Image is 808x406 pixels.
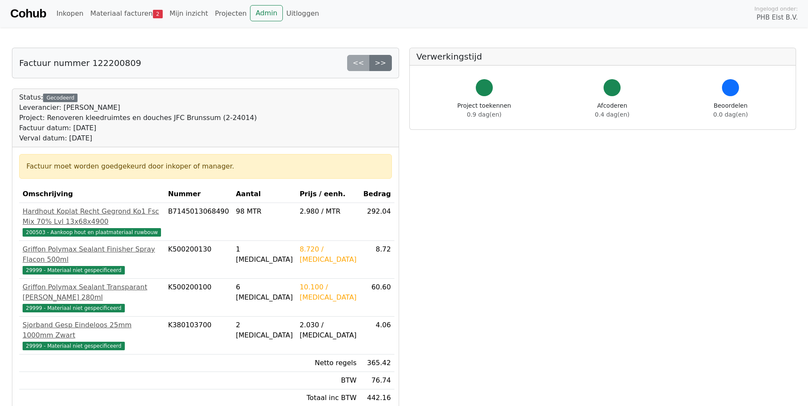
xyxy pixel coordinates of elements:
div: Leverancier: [PERSON_NAME] [19,103,257,113]
td: B7145013068490 [164,203,232,241]
div: 6 [MEDICAL_DATA] [236,282,293,303]
div: 10.100 / [MEDICAL_DATA] [299,282,357,303]
div: Griffon Polymax Sealant Transparant [PERSON_NAME] 280ml [23,282,161,303]
th: Nummer [164,186,232,203]
a: Inkopen [53,5,86,22]
td: 4.06 [360,317,394,355]
span: 2 [153,10,163,18]
div: Factuur datum: [DATE] [19,123,257,133]
div: Hardhout Koplat Recht Gegrond Ko1 Fsc Mix 70% Lvl 13x68x4900 [23,206,161,227]
th: Prijs / eenh. [296,186,360,203]
a: Materiaal facturen2 [87,5,166,22]
a: Admin [250,5,283,21]
div: Afcoderen [595,101,630,119]
td: 60.60 [360,279,394,317]
th: Aantal [233,186,296,203]
th: Bedrag [360,186,394,203]
div: Beoordelen [713,101,748,119]
td: K500200100 [164,279,232,317]
div: 2.030 / [MEDICAL_DATA] [299,320,357,340]
td: BTW [296,372,360,389]
td: 292.04 [360,203,394,241]
span: 0.4 dag(en) [595,111,630,118]
a: Hardhout Koplat Recht Gegrond Ko1 Fsc Mix 70% Lvl 13x68x4900200503 - Aankoop hout en plaatmateria... [23,206,161,237]
div: Factuur moet worden goedgekeurd door inkoper of manager. [26,161,385,172]
a: Projecten [211,5,250,22]
th: Omschrijving [19,186,164,203]
div: 1 [MEDICAL_DATA] [236,244,293,265]
td: 365.42 [360,355,394,372]
div: Project: Renoveren kleedruimtes en douches JFC Brunssum (2-24014) [19,113,257,123]
span: PHB Elst B.V. [756,13,798,23]
div: Verval datum: [DATE] [19,133,257,143]
a: Griffon Polymax Sealant Finisher Spray Flacon 500ml29999 - Materiaal niet gespecificeerd [23,244,161,275]
a: Cohub [10,3,46,24]
div: 2 [MEDICAL_DATA] [236,320,293,340]
a: >> [369,55,392,71]
a: Uitloggen [283,5,322,22]
td: Netto regels [296,355,360,372]
td: 76.74 [360,372,394,389]
div: 2.980 / MTR [299,206,357,217]
a: Sjorband Gesp Eindeloos 25mm 1000mm Zwart29999 - Materiaal niet gespecificeerd [23,320,161,351]
td: 8.72 [360,241,394,279]
div: 8.720 / [MEDICAL_DATA] [299,244,357,265]
span: 29999 - Materiaal niet gespecificeerd [23,342,125,350]
h5: Verwerkingstijd [417,51,789,62]
span: 200503 - Aankoop hout en plaatmateriaal ruwbouw [23,228,161,237]
div: Gecodeerd [43,94,78,102]
span: 29999 - Materiaal niet gespecificeerd [23,266,125,274]
span: 0.9 dag(en) [467,111,501,118]
td: K380103700 [164,317,232,355]
div: 98 MTR [236,206,293,217]
a: Griffon Polymax Sealant Transparant [PERSON_NAME] 280ml29999 - Materiaal niet gespecificeerd [23,282,161,313]
div: Status: [19,92,257,143]
span: 29999 - Materiaal niet gespecificeerd [23,304,125,312]
span: 0.0 dag(en) [713,111,748,118]
a: Mijn inzicht [166,5,212,22]
div: Sjorband Gesp Eindeloos 25mm 1000mm Zwart [23,320,161,340]
div: Griffon Polymax Sealant Finisher Spray Flacon 500ml [23,244,161,265]
td: K500200130 [164,241,232,279]
h5: Factuur nummer 122200809 [19,58,141,68]
span: Ingelogd onder: [754,5,798,13]
div: Project toekennen [457,101,511,119]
